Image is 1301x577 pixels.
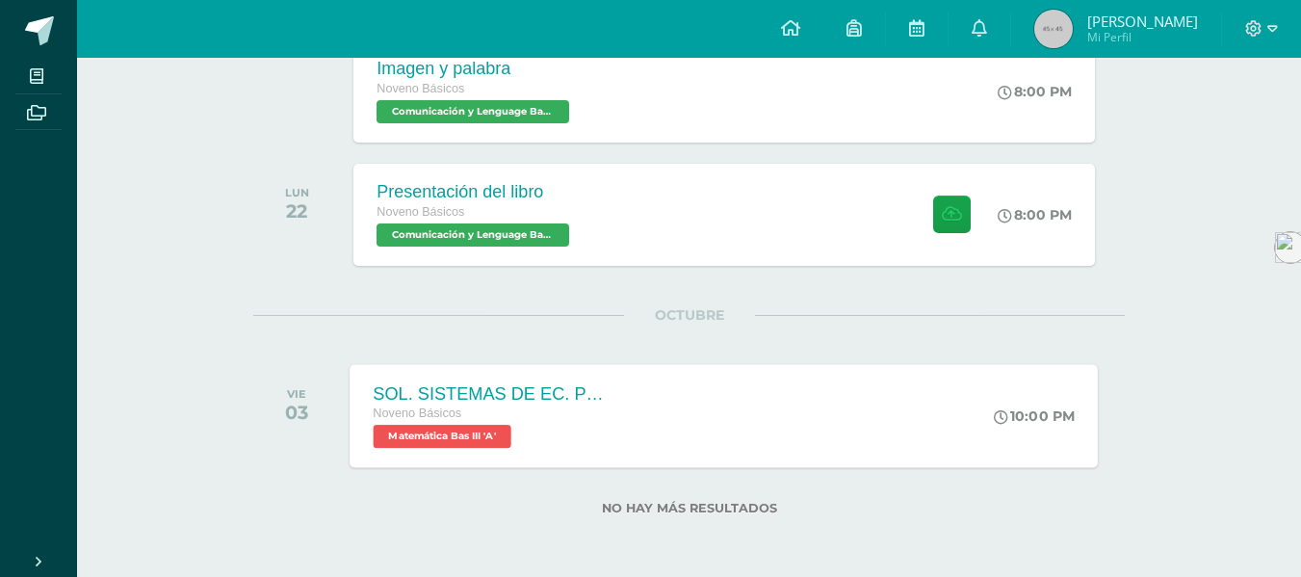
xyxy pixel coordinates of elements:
[624,306,755,324] span: OCTUBRE
[377,182,574,202] div: Presentación del libro
[374,425,511,448] span: Matemática Bas III 'A'
[377,223,569,247] span: Comunicación y Lenguage Bas III 'A'
[285,401,308,424] div: 03
[253,501,1125,515] label: No hay más resultados
[374,383,607,404] div: SOL. SISTEMAS DE EC. POR EL MÉTODO DE MATRÍZ AUMENTADA.
[998,83,1072,100] div: 8:00 PM
[377,59,574,79] div: Imagen y palabra
[995,407,1076,425] div: 10:00 PM
[377,205,464,219] span: Noveno Básicos
[285,186,309,199] div: LUN
[1034,10,1073,48] img: 45x45
[1087,29,1198,45] span: Mi Perfil
[998,206,1072,223] div: 8:00 PM
[374,407,462,420] span: Noveno Básicos
[285,387,308,401] div: VIE
[377,82,464,95] span: Noveno Básicos
[1087,12,1198,31] span: [PERSON_NAME]
[377,100,569,123] span: Comunicación y Lenguage Bas III 'A'
[285,199,309,223] div: 22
